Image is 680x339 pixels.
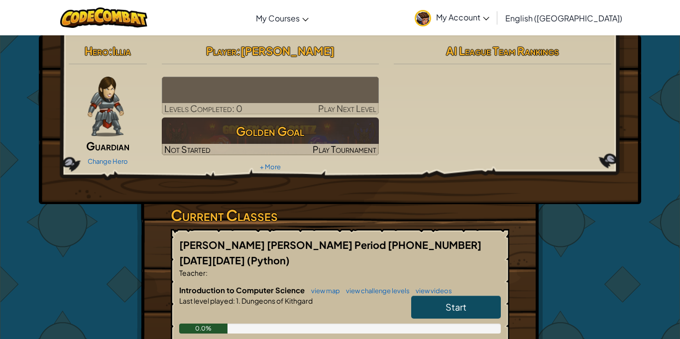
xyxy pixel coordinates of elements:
span: (Python) [247,254,290,266]
span: Introduction to Computer Science [179,285,306,295]
a: Play Next Level [162,77,379,114]
h3: Current Classes [171,204,509,226]
a: view map [306,287,340,295]
a: + More [260,163,281,171]
h3: Golden Goal [162,120,379,142]
span: Play Next Level [318,103,376,114]
a: My Account [410,2,494,33]
span: English ([GEOGRAPHIC_DATA]) [505,13,622,23]
span: : [233,296,235,305]
span: Hero [85,44,109,58]
span: My Courses [256,13,300,23]
img: CodeCombat logo [60,7,147,28]
span: Player [206,44,236,58]
span: Levels Completed: 0 [164,103,242,114]
span: Play Tournament [313,143,376,155]
a: Change Hero [88,157,128,165]
a: My Courses [251,4,314,31]
img: avatar [415,10,431,26]
span: Last level played [179,296,233,305]
img: Golden Goal [162,117,379,155]
span: 1. [235,296,240,305]
span: [PERSON_NAME] [240,44,335,58]
span: : [109,44,113,58]
div: 0.0% [179,324,227,334]
span: [PERSON_NAME] [PERSON_NAME] Period [PHONE_NUMBER][DATE][DATE] [179,238,481,266]
span: Start [446,301,466,313]
span: : [206,268,208,277]
span: Illia [113,44,131,58]
span: Guardian [86,139,129,153]
span: My Account [436,12,489,22]
img: guardian-pose.png [88,77,124,136]
span: Not Started [164,143,211,155]
span: AI League Team Rankings [446,44,559,58]
span: Dungeons of Kithgard [240,296,313,305]
span: Teacher [179,268,206,277]
a: English ([GEOGRAPHIC_DATA]) [500,4,627,31]
span: : [236,44,240,58]
a: view challenge levels [341,287,410,295]
a: Golden GoalNot StartedPlay Tournament [162,117,379,155]
a: view videos [411,287,452,295]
